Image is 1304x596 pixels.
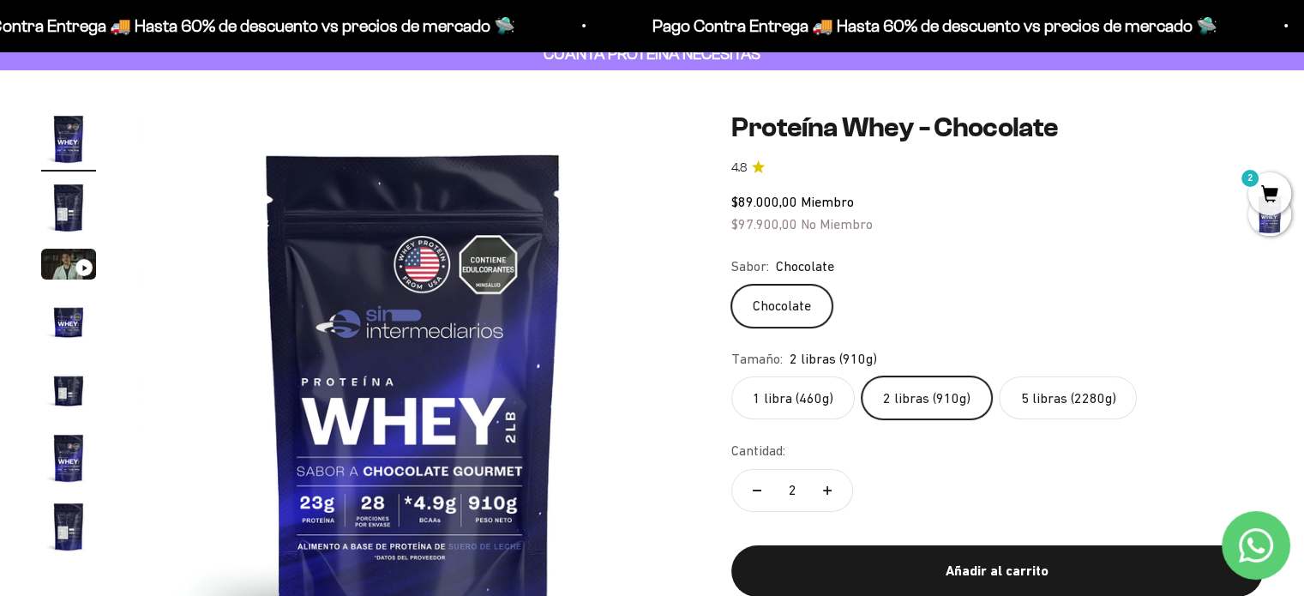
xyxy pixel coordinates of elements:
button: Ir al artículo 6 [41,430,96,491]
div: Añadir al carrito [766,560,1229,582]
img: Proteína Whey - Chocolate [41,180,96,235]
img: Proteína Whey - Chocolate [41,430,96,485]
legend: Tamaño: [731,348,783,370]
button: Ir al artículo 3 [41,249,96,285]
button: Ir al artículo 4 [41,293,96,353]
img: Proteína Whey - Chocolate [41,362,96,417]
img: Proteína Whey - Chocolate [41,499,96,554]
legend: Sabor: [731,256,769,278]
a: 2 [1248,186,1291,205]
span: 2 libras (910g) [790,348,877,370]
p: Pago Contra Entrega 🚚 Hasta 60% de descuento vs precios de mercado 🛸 [652,12,1217,39]
button: Ir al artículo 2 [41,180,96,240]
button: Aumentar cantidad [802,470,852,511]
button: Ir al artículo 7 [41,499,96,559]
mark: 2 [1240,168,1260,189]
strong: CUANTA PROTEÍNA NECESITAS [544,45,760,63]
span: 4.8 [731,159,747,178]
label: Cantidad: [731,440,785,462]
img: Proteína Whey - Chocolate [41,111,96,166]
span: Miembro [801,194,854,209]
h1: Proteína Whey - Chocolate [731,111,1263,144]
span: No Miembro [801,216,873,232]
button: Ir al artículo 1 [41,111,96,172]
button: Ir al artículo 5 [41,362,96,422]
button: Reducir cantidad [732,470,782,511]
img: Proteína Whey - Chocolate [41,293,96,348]
span: Chocolate [776,256,834,278]
a: 4.84.8 de 5.0 estrellas [731,159,1263,178]
span: $89.000,00 [731,194,797,209]
span: $97.900,00 [731,216,797,232]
